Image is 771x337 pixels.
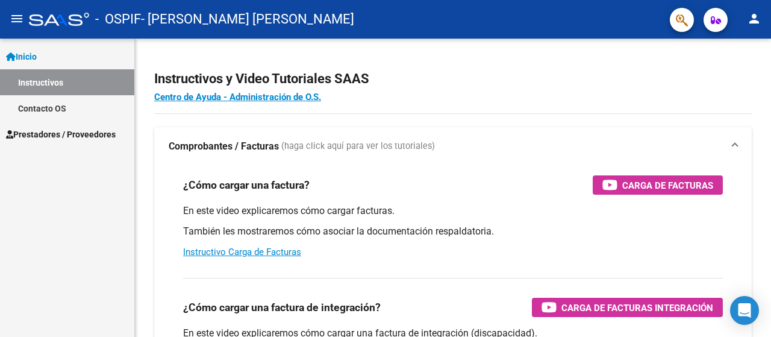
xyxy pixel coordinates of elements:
[154,68,752,90] h2: Instructivos y Video Tutoriales SAAS
[183,299,381,316] h3: ¿Cómo cargar una factura de integración?
[281,140,435,153] span: (haga click aquí para ver los tutoriales)
[6,50,37,63] span: Inicio
[141,6,354,33] span: - [PERSON_NAME] [PERSON_NAME]
[95,6,141,33] span: - OSPIF
[561,300,713,315] span: Carga de Facturas Integración
[154,92,321,102] a: Centro de Ayuda - Administración de O.S.
[183,247,301,257] a: Instructivo Carga de Facturas
[10,11,24,26] mat-icon: menu
[169,140,279,153] strong: Comprobantes / Facturas
[154,127,752,166] mat-expansion-panel-header: Comprobantes / Facturas (haga click aquí para ver los tutoriales)
[730,296,759,325] div: Open Intercom Messenger
[747,11,761,26] mat-icon: person
[183,204,723,218] p: En este video explicaremos cómo cargar facturas.
[183,177,310,194] h3: ¿Cómo cargar una factura?
[593,175,723,195] button: Carga de Facturas
[183,225,723,238] p: También les mostraremos cómo asociar la documentación respaldatoria.
[6,128,116,141] span: Prestadores / Proveedores
[622,178,713,193] span: Carga de Facturas
[532,298,723,317] button: Carga de Facturas Integración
